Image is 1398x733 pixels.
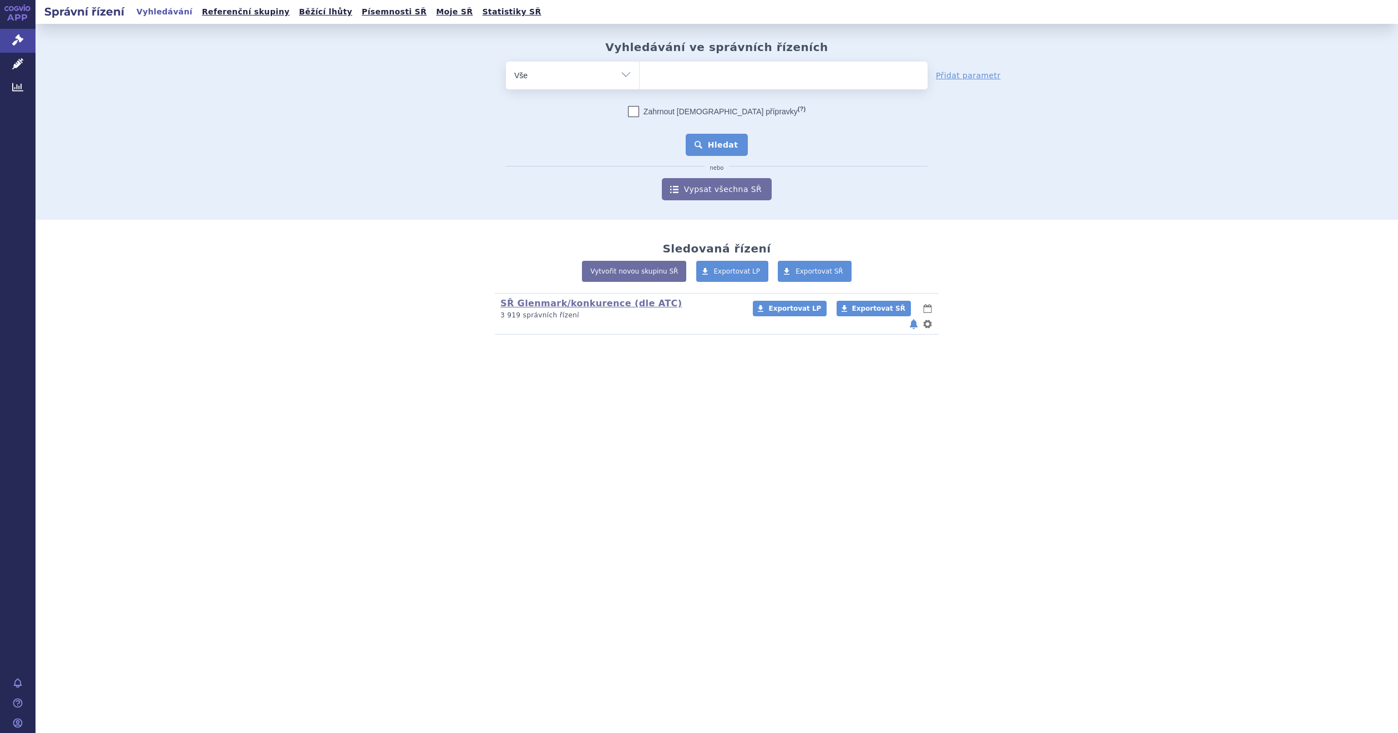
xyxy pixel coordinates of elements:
[133,4,196,19] a: Vyhledávání
[296,4,356,19] a: Běžící lhůty
[358,4,430,19] a: Písemnosti SŘ
[433,4,476,19] a: Moje SŘ
[662,178,772,200] a: Vypsat všechna SŘ
[662,242,771,255] h2: Sledovaná řízení
[696,261,769,282] a: Exportovat LP
[798,105,806,113] abbr: (?)
[500,298,682,309] a: SŘ Glenmark/konkurence (dle ATC)
[768,305,821,312] span: Exportovat LP
[922,302,933,315] button: lhůty
[837,301,911,316] a: Exportovat SŘ
[582,261,686,282] a: Vytvořit novou skupinu SŘ
[686,134,748,156] button: Hledat
[753,301,827,316] a: Exportovat LP
[36,4,133,19] h2: Správní řízení
[714,267,761,275] span: Exportovat LP
[199,4,293,19] a: Referenční skupiny
[605,41,828,54] h2: Vyhledávání ve správních řízeních
[922,317,933,331] button: nastavení
[778,261,852,282] a: Exportovat SŘ
[796,267,843,275] span: Exportovat SŘ
[500,311,738,320] p: 3 919 správních řízení
[852,305,905,312] span: Exportovat SŘ
[936,70,1001,81] a: Přidat parametr
[628,106,806,117] label: Zahrnout [DEMOGRAPHIC_DATA] přípravky
[705,165,730,171] i: nebo
[479,4,544,19] a: Statistiky SŘ
[908,317,919,331] button: notifikace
